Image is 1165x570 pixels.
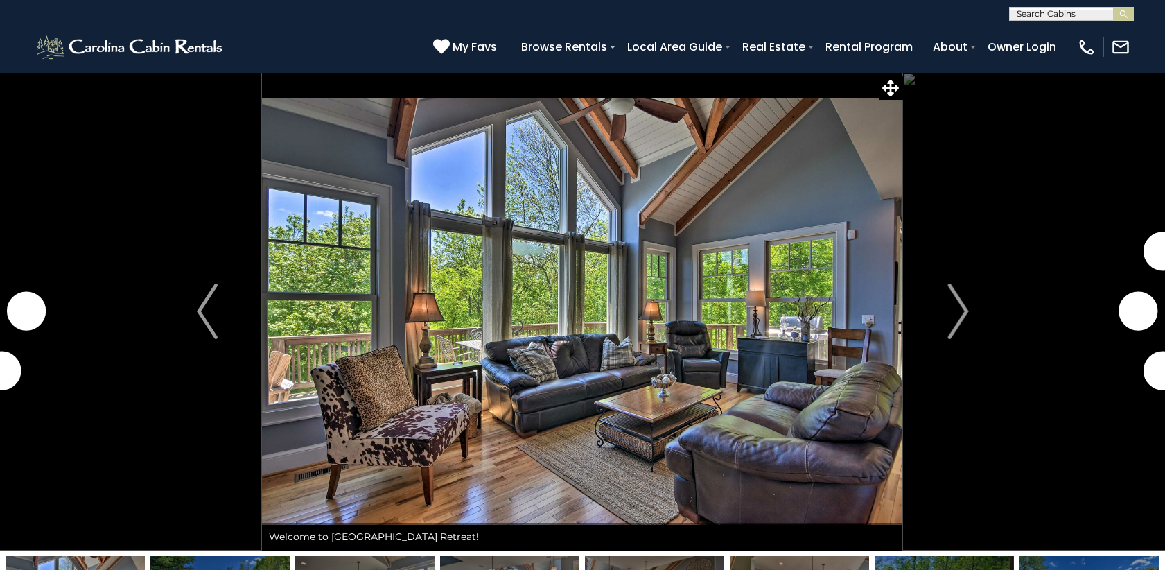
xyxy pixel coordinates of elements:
img: arrow [197,284,218,339]
a: About [926,35,974,59]
div: Welcome to [GEOGRAPHIC_DATA] Retreat! [262,523,902,551]
img: arrow [947,284,968,339]
a: Real Estate [735,35,812,59]
img: mail-regular-white.png [1111,37,1130,57]
img: White-1-2.png [35,33,227,61]
span: My Favs [453,38,497,55]
button: Next [903,72,1013,551]
a: My Favs [433,38,500,56]
button: Previous [152,72,263,551]
img: phone-regular-white.png [1077,37,1096,57]
a: Rental Program [818,35,920,59]
a: Browse Rentals [514,35,614,59]
a: Owner Login [981,35,1063,59]
a: Local Area Guide [620,35,729,59]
